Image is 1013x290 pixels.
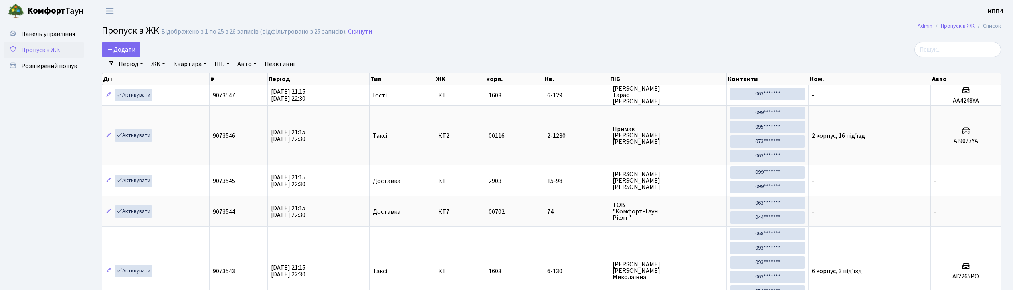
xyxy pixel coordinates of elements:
[547,133,605,139] span: 2-1230
[975,22,1001,30] li: Список
[809,73,931,85] th: Ком.
[544,73,609,85] th: Кв.
[21,46,60,54] span: Пропуск в ЖК
[115,265,152,277] a: Активувати
[934,273,997,280] h5: АІ2265РО
[102,24,159,38] span: Пропуск в ЖК
[438,92,482,99] span: КТ
[27,4,65,17] b: Комфорт
[613,85,723,105] span: [PERSON_NAME] Тарас [PERSON_NAME]
[812,177,814,185] span: -
[934,137,997,145] h5: AI9027YA
[213,177,235,185] span: 9073545
[271,128,305,143] span: [DATE] 21:15 [DATE] 22:30
[8,3,24,19] img: logo.png
[988,7,1003,16] b: КПП4
[373,178,400,184] span: Доставка
[373,92,387,99] span: Гості
[613,126,723,145] span: Примак [PERSON_NAME] [PERSON_NAME]
[988,6,1003,16] a: КПП4
[115,129,152,142] a: Активувати
[373,133,387,139] span: Таксі
[438,209,482,215] span: КТ7
[213,267,235,276] span: 9073543
[213,131,235,140] span: 9073546
[115,175,152,187] a: Активувати
[21,62,77,70] span: Розширений пошук
[161,28,346,36] div: Відображено з 1 по 25 з 26 записів (відфільтровано з 25 записів).
[812,131,865,140] span: 2 корпус, 16 під'їзд
[102,73,210,85] th: Дії
[213,91,235,100] span: 9073547
[914,42,1001,57] input: Пошук...
[102,42,140,57] a: Додати
[170,57,210,71] a: Квартира
[210,73,267,85] th: #
[438,178,482,184] span: КТ
[547,178,605,184] span: 15-98
[918,22,932,30] a: Admin
[613,202,723,221] span: ТОВ "Комфорт-Таун Ріелт"
[613,261,723,280] span: [PERSON_NAME] [PERSON_NAME] Миколаївна
[812,267,862,276] span: 6 корпус, 3 під'їзд
[489,267,501,276] span: 1603
[435,73,485,85] th: ЖК
[115,57,146,71] a: Період
[271,173,305,189] span: [DATE] 21:15 [DATE] 22:30
[812,91,814,100] span: -
[613,171,723,190] span: [PERSON_NAME] [PERSON_NAME] [PERSON_NAME]
[906,18,1013,34] nav: breadcrumb
[373,268,387,274] span: Таксі
[4,58,84,74] a: Розширений пошук
[609,73,727,85] th: ПІБ
[348,28,372,36] a: Скинути
[370,73,435,85] th: Тип
[27,4,84,18] span: Таун
[489,207,505,216] span: 00702
[234,57,260,71] a: Авто
[373,209,400,215] span: Доставка
[148,57,168,71] a: ЖК
[268,73,370,85] th: Період
[213,207,235,216] span: 9073544
[4,26,84,42] a: Панель управління
[547,209,605,215] span: 74
[4,42,84,58] a: Пропуск в ЖК
[271,87,305,103] span: [DATE] 21:15 [DATE] 22:30
[100,4,120,18] button: Переключити навігацію
[438,268,482,274] span: КТ
[489,91,501,100] span: 1603
[934,207,936,216] span: -
[934,177,936,185] span: -
[21,30,75,38] span: Панель управління
[485,73,544,85] th: корп.
[489,131,505,140] span: 00116
[271,204,305,219] span: [DATE] 21:15 [DATE] 22:30
[934,97,997,105] h5: АА4248YA
[941,22,975,30] a: Пропуск в ЖК
[438,133,482,139] span: КТ2
[547,92,605,99] span: 6-129
[115,89,152,101] a: Активувати
[812,207,814,216] span: -
[931,73,1001,85] th: Авто
[107,45,135,54] span: Додати
[211,57,233,71] a: ПІБ
[547,268,605,274] span: 6-130
[489,177,501,185] span: 2903
[115,205,152,218] a: Активувати
[727,73,809,85] th: Контакти
[271,263,305,279] span: [DATE] 21:15 [DATE] 22:30
[261,57,298,71] a: Неактивні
